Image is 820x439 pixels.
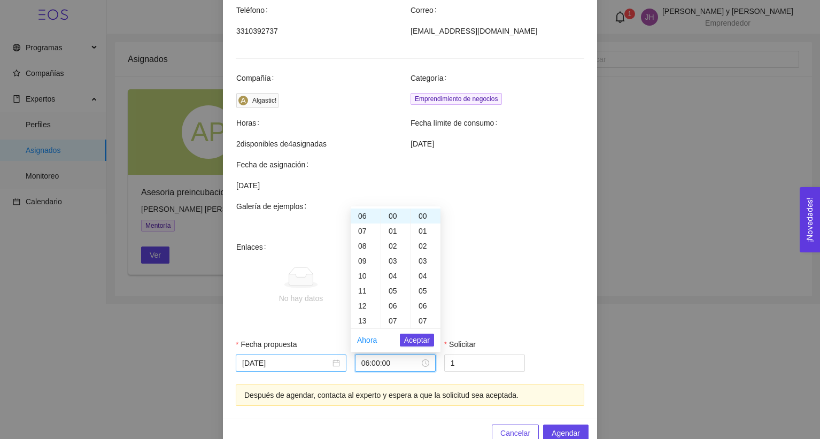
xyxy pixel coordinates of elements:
span: Correo [411,4,441,16]
span: [DATE] [236,180,584,191]
span: Fecha límite de consumo [411,117,501,129]
div: 01 [381,224,411,238]
a: Ahora [357,336,377,344]
div: 00 [381,209,411,224]
div: 09 [351,253,381,268]
div: 03 [411,253,440,268]
span: 2 disponibles de 4 asignadas [236,138,409,150]
input: Fecha propuesta [242,357,330,369]
div: 08 [351,238,381,253]
div: 06 [381,298,411,313]
div: 12 [351,298,381,313]
span: Enlaces [236,241,270,330]
div: 07 [411,313,440,328]
span: 3310392737 [236,25,409,37]
div: 04 [381,268,411,283]
button: Aceptar [400,334,434,346]
span: Aceptar [404,334,430,346]
span: Compañía [236,72,278,84]
span: Cancelar [500,427,530,439]
span: Galería de ejemplos [236,201,311,212]
span: [EMAIL_ADDRESS][DOMAIN_NAME] [411,25,584,37]
div: 10 [351,268,381,283]
div: No hay datos [279,292,323,304]
label: Solicitar [444,338,476,350]
div: 06 [411,298,440,313]
div: 02 [411,238,440,253]
div: 05 [381,283,411,298]
div: 02 [381,238,411,253]
span: [DATE] [411,138,584,150]
div: 01 [411,224,440,238]
span: Agendar [552,427,580,439]
span: Teléfono [236,4,272,16]
div: 04 [411,268,440,283]
div: Después de agendar, contacta al experto y espera a que la solicitud sea aceptada. [244,389,576,401]
div: 05 [411,283,440,298]
div: 06 [351,209,381,224]
div: 13 [351,313,381,328]
div: 07 [351,224,381,238]
span: A [241,97,246,105]
span: Categoría [411,72,451,84]
div: 00 [411,209,440,224]
input: Solicitar [445,355,524,371]
span: Horas [236,117,264,129]
div: 07 [381,313,411,328]
span: Emprendimiento de negocios [411,93,502,105]
button: Open Feedback Widget [800,187,820,252]
div: 03 [381,253,411,268]
label: Fecha propuesta [236,338,297,350]
span: Fecha de asignación [236,159,313,171]
div: 11 [351,283,381,298]
div: Algastic! [252,95,276,106]
input: Hora propuesta [361,357,420,369]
